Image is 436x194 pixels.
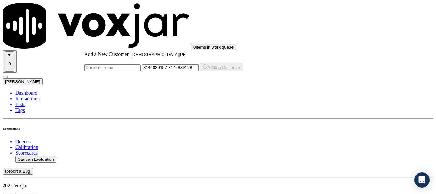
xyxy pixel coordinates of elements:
button: 0 [5,51,14,72]
button: 0 [3,50,17,73]
a: Interactions [15,96,433,102]
a: Calibration [15,144,433,150]
span: [PERSON_NAME] [5,79,40,84]
input: Customer name [130,51,186,58]
a: Tags [15,107,433,113]
label: Add a New Customer [84,51,129,57]
button: Report a Bug [3,168,33,175]
a: Lists [15,102,433,107]
button: [PERSON_NAME] [3,78,43,85]
a: Scorecards [15,150,433,156]
button: 0items in work queue [191,44,236,50]
img: voxjar logo [3,3,190,49]
a: Dashboard [15,90,433,96]
p: 2025 Voxjar [3,183,433,189]
button: Adding Customer [200,63,243,71]
a: Queues [15,139,433,144]
input: Customer email [84,64,141,71]
div: Open Intercom Messenger [414,172,430,188]
h6: Evaluations [3,127,433,131]
button: Start an Evaluation [15,156,56,163]
p: 0 [8,61,11,66]
input: Customer phone [142,64,199,71]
